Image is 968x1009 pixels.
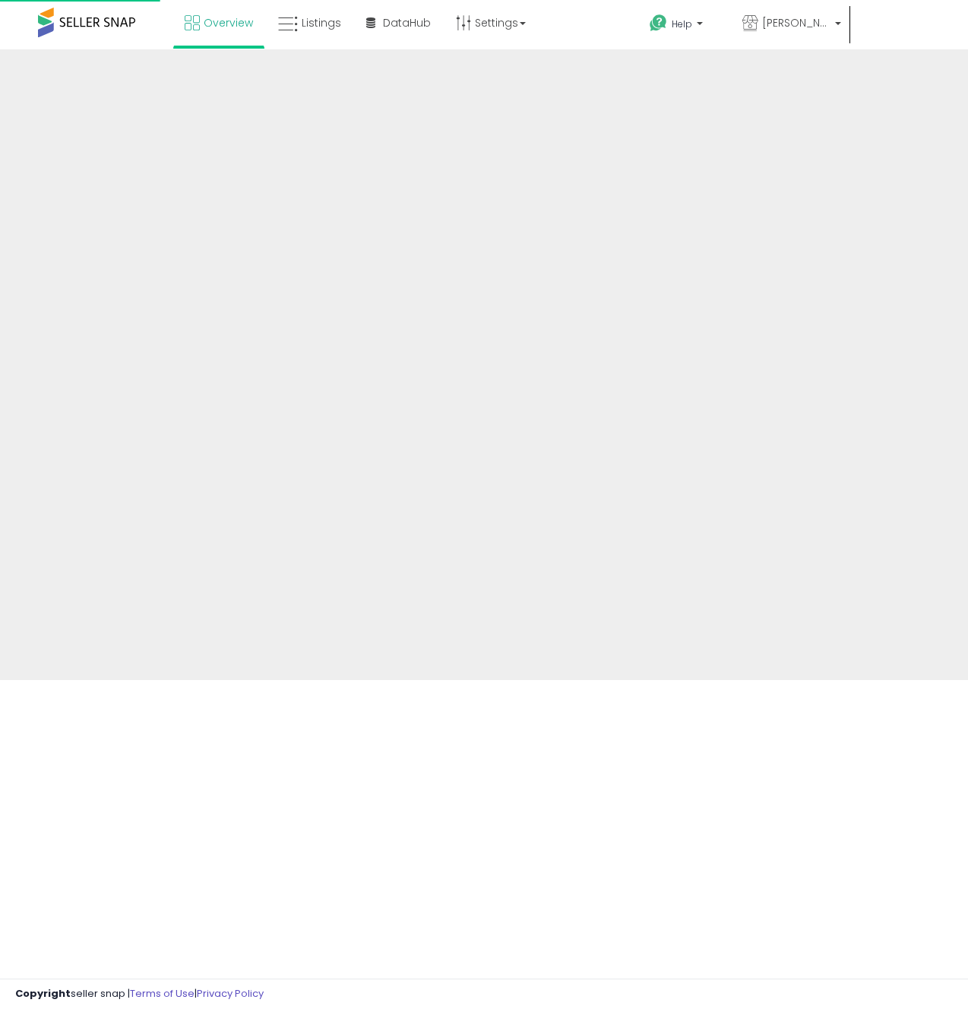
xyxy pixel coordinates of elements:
[204,15,253,30] span: Overview
[762,15,830,30] span: [PERSON_NAME] K&T
[302,15,341,30] span: Listings
[672,17,692,30] span: Help
[383,15,431,30] span: DataHub
[649,14,668,33] i: Get Help
[637,2,729,49] a: Help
